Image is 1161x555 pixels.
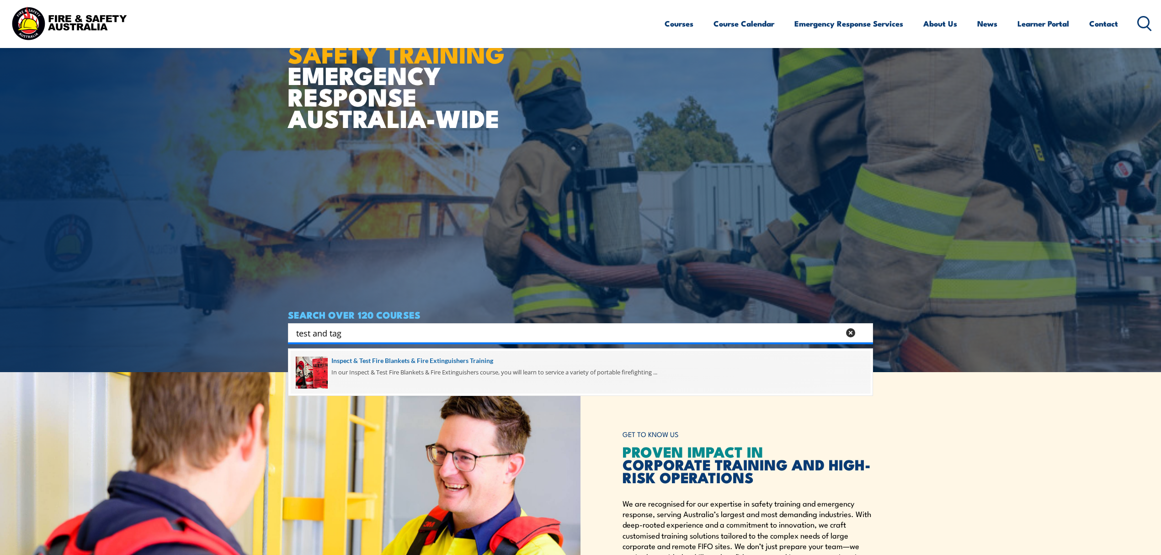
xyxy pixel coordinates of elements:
a: Course Calendar [714,11,774,36]
a: Inspect & Test Fire Blankets & Fire Extinguishers Training [296,356,865,366]
h4: SEARCH OVER 120 COURSES [288,310,873,320]
a: News [977,11,997,36]
a: About Us [923,11,957,36]
button: Search magnifier button [857,326,870,339]
a: Learner Portal [1017,11,1069,36]
span: PROVEN IMPACT IN [623,440,763,463]
h2: CORPORATE TRAINING AND HIGH-RISK OPERATIONS [623,445,873,483]
a: Courses [665,11,693,36]
form: Search form [298,326,842,339]
a: Contact [1089,11,1118,36]
input: Search input [296,326,840,340]
a: Emergency Response Services [794,11,903,36]
h6: GET TO KNOW US [623,426,873,443]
